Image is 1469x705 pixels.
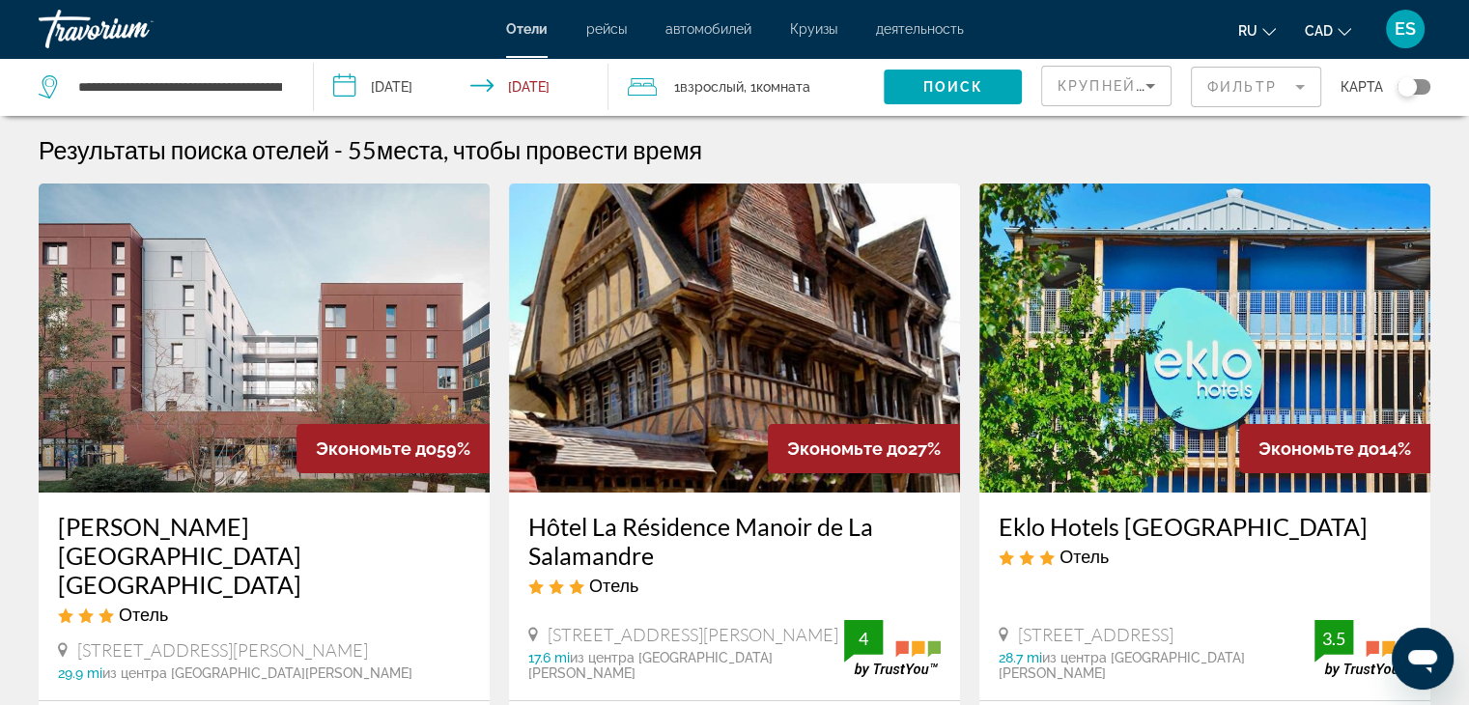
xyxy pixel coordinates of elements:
[999,650,1245,681] span: из центра [GEOGRAPHIC_DATA][PERSON_NAME]
[506,21,548,37] a: Отели
[58,512,470,599] a: [PERSON_NAME][GEOGRAPHIC_DATA] [GEOGRAPHIC_DATA]
[844,627,883,650] div: 4
[58,665,102,681] span: 29.9 mi
[665,21,751,37] a: автомобилей
[1395,19,1416,39] span: ES
[744,73,810,100] span: , 1
[509,183,960,493] img: Hotel image
[1238,23,1257,39] span: ru
[790,21,837,37] a: Круизы
[608,58,884,116] button: Travelers: 1 adult, 0 children
[102,665,412,681] span: из центра [GEOGRAPHIC_DATA][PERSON_NAME]
[884,70,1022,104] button: Поиск
[297,424,490,473] div: 59%
[1314,627,1353,650] div: 3.5
[1059,546,1109,567] span: Отель
[1258,438,1379,459] span: Экономьте до
[1392,628,1454,690] iframe: Button to launch messaging window
[334,135,343,164] span: -
[999,512,1411,541] a: Eklo Hotels [GEOGRAPHIC_DATA]
[979,183,1430,493] img: Hotel image
[528,575,941,596] div: 3 star Hotel
[1018,624,1173,645] span: [STREET_ADDRESS]
[876,21,964,37] a: деятельность
[768,424,960,473] div: 27%
[39,135,329,164] h1: Результаты поиска отелей
[999,650,1042,665] span: 28.7 mi
[756,79,810,95] span: Комната
[999,546,1411,567] div: 3 star Hotel
[922,79,983,95] span: Поиск
[1341,73,1383,100] span: карта
[844,620,941,677] img: trustyou-badge.svg
[77,639,368,661] span: [STREET_ADDRESS][PERSON_NAME]
[39,4,232,54] a: Travorium
[1191,66,1321,108] button: Filter
[528,512,941,570] a: Hôtel La Résidence Manoir de La Salamandre
[1058,78,1292,94] span: Крупнейшие сбережения
[58,604,470,625] div: 3 star Hotel
[1314,620,1411,677] img: trustyou-badge.svg
[548,624,838,645] span: [STREET_ADDRESS][PERSON_NAME]
[787,438,908,459] span: Экономьте до
[589,575,638,596] span: Отель
[348,135,702,164] h2: 55
[680,79,744,95] span: Взрослый
[1058,74,1155,98] mat-select: Sort by
[674,73,744,100] span: 1
[314,58,608,116] button: Check-in date: Oct 30, 2025 Check-out date: Nov 6, 2025
[39,183,490,493] img: Hotel image
[528,650,773,681] span: из центра [GEOGRAPHIC_DATA][PERSON_NAME]
[1383,78,1430,96] button: Toggle map
[1238,16,1276,44] button: Change language
[377,135,702,164] span: места, чтобы провести время
[586,21,627,37] a: рейсы
[1380,9,1430,49] button: User Menu
[1239,424,1430,473] div: 14%
[316,438,437,459] span: Экономьте до
[119,604,168,625] span: Отель
[528,650,570,665] span: 17.6 mi
[1305,16,1351,44] button: Change currency
[1305,23,1333,39] span: CAD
